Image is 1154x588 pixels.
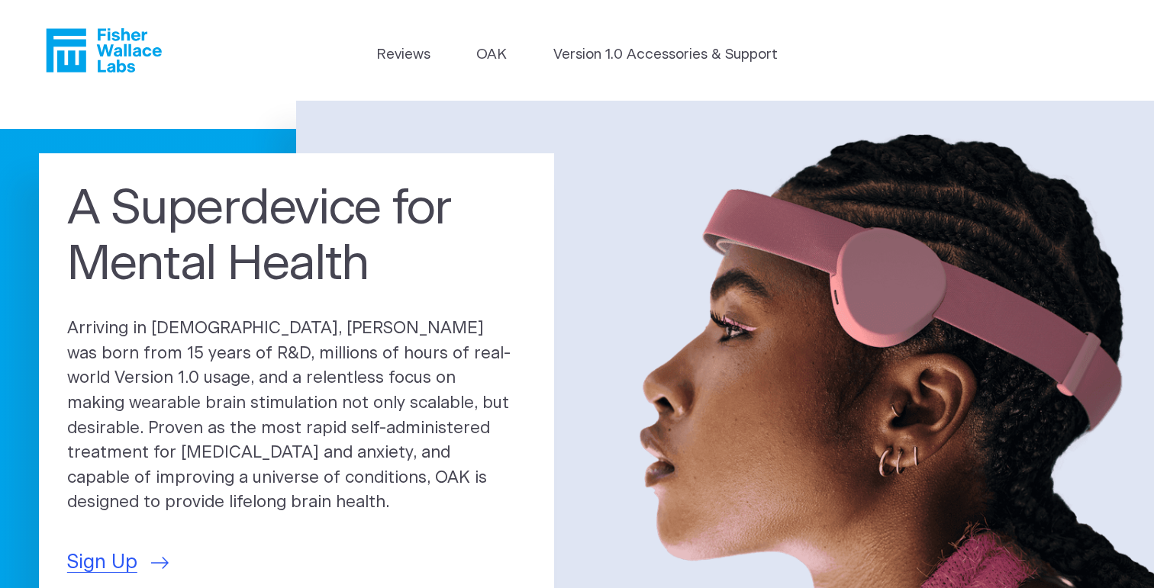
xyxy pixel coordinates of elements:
[376,44,430,66] a: Reviews
[553,44,778,66] a: Version 1.0 Accessories & Support
[67,548,137,577] span: Sign Up
[476,44,507,66] a: OAK
[67,548,169,577] a: Sign Up
[67,182,526,294] h1: A Superdevice for Mental Health
[46,28,162,72] a: Fisher Wallace
[67,316,526,516] p: Arriving in [DEMOGRAPHIC_DATA], [PERSON_NAME] was born from 15 years of R&D, millions of hours of...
